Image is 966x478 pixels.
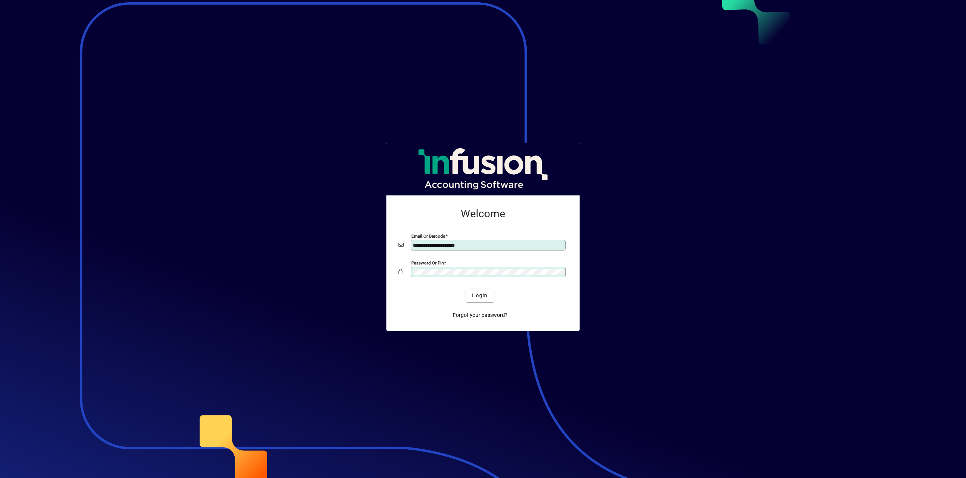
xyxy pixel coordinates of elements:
[411,234,445,239] mat-label: Email or Barcode
[398,207,568,220] h2: Welcome
[411,260,444,266] mat-label: Password or Pin
[450,308,511,322] a: Forgot your password?
[453,311,508,319] span: Forgot your password?
[466,289,494,302] button: Login
[472,292,488,300] span: Login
